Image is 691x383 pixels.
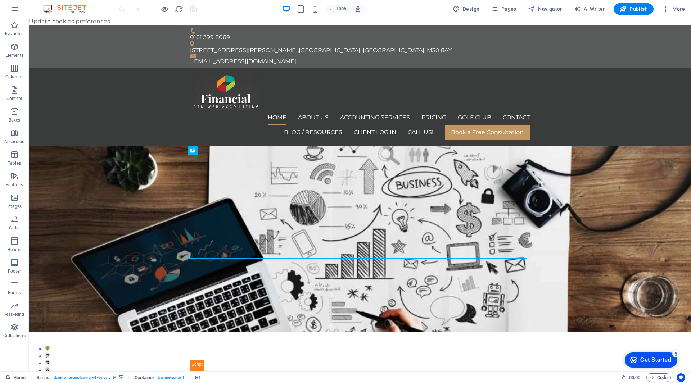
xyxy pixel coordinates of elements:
[650,373,668,382] span: Code
[646,373,671,382] button: Code
[3,333,25,339] p: Collections
[36,373,201,382] nav: breadcrumb
[9,117,21,123] p: Boxes
[5,53,24,58] p: Elements
[6,373,26,382] a: Click to cancel selection. Double-click to open Pages
[135,373,155,382] span: Click to select. Double-click to edit
[619,349,680,370] iframe: To enrich screen reader interactions, please activate Accessibility in Grammarly extension settings
[119,375,123,379] i: This element contains a background
[5,31,23,37] p: Favorites
[113,375,116,379] i: This element is a customizable preset
[659,3,688,15] button: More
[29,18,691,371] iframe: To enrich screen reader interactions, please activate Accessibility in Grammarly extension settings
[8,290,21,296] p: Forms
[629,373,640,382] span: 00 00
[5,74,23,80] p: Columns
[36,373,51,382] span: Click to select. Double-click to edit
[195,373,201,382] span: Click to select. Double-click to edit
[9,225,20,231] p: Slider
[7,204,22,209] p: Images
[6,182,23,188] p: Features
[54,373,110,382] span: . banner .preset-banner-v3-default
[157,373,184,382] span: . banner-content
[4,139,24,145] p: Accordion
[662,5,685,13] span: More
[7,247,22,252] p: Header
[634,375,635,380] span: :
[622,373,641,382] h6: Session time
[8,160,21,166] p: Tables
[8,268,21,274] p: Footer
[4,311,24,317] p: Marketing
[6,96,22,101] p: Content
[677,373,685,382] button: Usercentrics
